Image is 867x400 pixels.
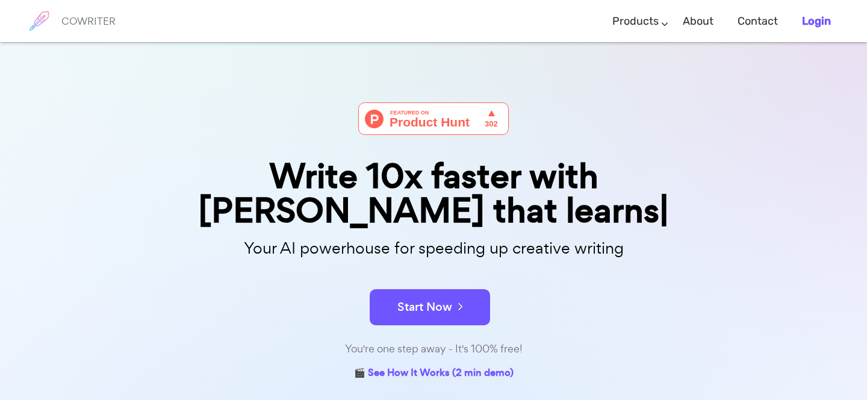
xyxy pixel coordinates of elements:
a: Products [612,4,659,39]
h6: COWRITER [61,16,116,27]
div: You're one step away - It's 100% free! [132,340,735,358]
img: brand logo [24,6,54,36]
div: Write 10x faster with [PERSON_NAME] that learns [132,159,735,228]
button: Start Now [370,289,490,325]
p: Your AI powerhouse for speeding up creative writing [132,236,735,261]
a: Contact [738,4,778,39]
b: Login [802,14,831,28]
a: Login [802,4,831,39]
a: 🎬 See How It Works (2 min demo) [354,364,514,383]
a: About [683,4,713,39]
img: Cowriter - Your AI buddy for speeding up creative writing | Product Hunt [358,102,509,135]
